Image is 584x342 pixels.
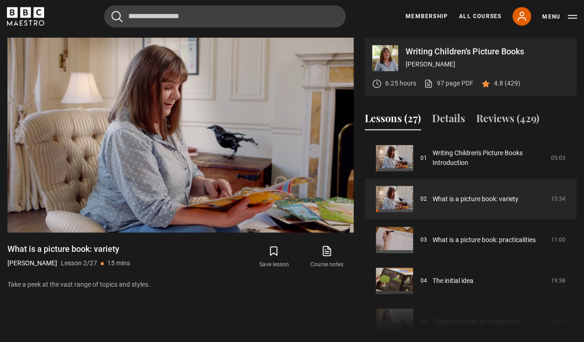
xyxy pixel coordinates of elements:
input: Search [104,5,346,27]
a: Writing Children's Picture Books Introduction [433,148,545,168]
button: Save lesson [247,243,300,270]
video-js: Video Player [7,38,354,232]
p: 6.25 hours [385,79,416,88]
button: Details [432,111,465,130]
p: 4.8 (429) [494,79,520,88]
a: The initial idea [433,276,473,286]
a: Course notes [301,243,354,270]
h1: What is a picture book: variety [7,243,130,255]
a: All Courses [459,12,501,20]
a: What is a picture book: variety [433,194,518,204]
button: Lessons (27) [365,111,421,130]
p: [PERSON_NAME] [7,258,57,268]
button: Toggle navigation [542,12,577,21]
button: Submit the search query [112,11,123,22]
a: Membership [406,12,448,20]
a: What is a picture book: practicalities [433,235,536,245]
a: 97 page PDF [424,79,473,88]
p: Lesson 2/27 [61,258,97,268]
p: 15 mins [107,258,130,268]
button: Reviews (429) [476,111,539,130]
svg: BBC Maestro [7,7,44,26]
p: Take a peek at the vast range of topics and styles. [7,280,354,289]
p: [PERSON_NAME] [406,59,569,69]
p: Writing Children's Picture Books [406,47,569,56]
